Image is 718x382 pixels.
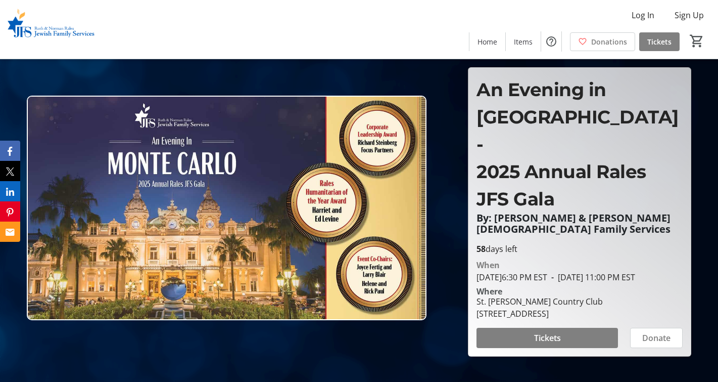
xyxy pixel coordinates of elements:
a: Home [469,32,505,51]
div: [STREET_ADDRESS] [476,308,603,320]
span: Tickets [647,36,672,47]
button: Tickets [476,328,618,348]
span: Tickets [534,332,561,344]
span: 2025 Annual Rales JFS Gala [476,160,646,210]
a: Items [506,32,541,51]
a: Donations [570,32,635,51]
span: [DATE] 6:30 PM EST [476,272,547,283]
button: Sign Up [666,7,712,23]
span: 58 [476,243,486,254]
img: Ruth & Norman Rales Jewish Family Services's Logo [6,4,96,55]
button: Cart [688,32,706,50]
span: Log In [632,9,654,21]
p: By: [PERSON_NAME] & [PERSON_NAME] [DEMOGRAPHIC_DATA] Family Services [476,213,683,235]
p: days left [476,243,683,255]
span: Donations [591,36,627,47]
span: - [547,272,558,283]
span: [DATE] 11:00 PM EST [547,272,635,283]
span: Sign Up [675,9,704,21]
span: Donate [642,332,671,344]
a: Tickets [639,32,680,51]
span: An Evening in [GEOGRAPHIC_DATA] - [476,78,679,155]
div: When [476,259,500,271]
div: Where [476,287,502,295]
button: Log In [624,7,662,23]
div: St. [PERSON_NAME] Country Club [476,295,603,308]
span: Home [477,36,497,47]
button: Donate [630,328,683,348]
button: Help [541,31,561,52]
span: Items [514,36,533,47]
img: Campaign CTA Media Photo [27,96,426,321]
